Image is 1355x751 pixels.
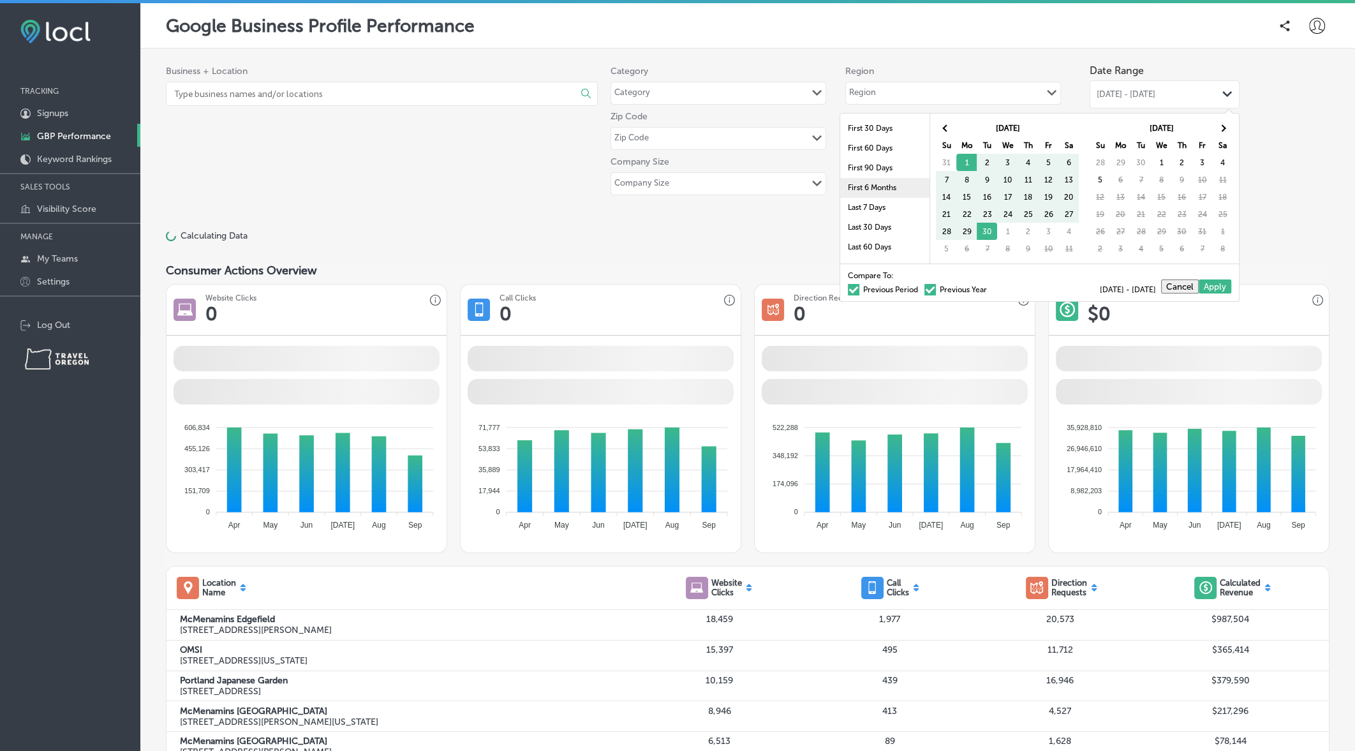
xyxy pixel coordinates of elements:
td: 23 [1171,205,1192,223]
label: Zip Code [611,111,826,122]
p: $379,590 [1145,675,1315,686]
p: 20,573 [975,614,1145,625]
h1: $ 0 [1088,302,1111,325]
th: [DATE] [1110,119,1212,137]
th: Mo [956,137,977,154]
label: McMenamins [GEOGRAPHIC_DATA] [180,706,634,717]
td: 26 [1038,205,1058,223]
p: 6,513 [634,736,804,747]
td: 29 [1110,154,1130,171]
td: 12 [1090,188,1110,205]
td: 22 [1151,205,1171,223]
p: GBP Performance [37,131,111,142]
p: 1,977 [804,614,975,625]
td: 18 [1018,188,1038,205]
td: 5 [936,240,956,257]
td: 2 [1171,154,1192,171]
label: McMenamins Edgefield [180,614,634,625]
tspan: Apr [817,521,829,530]
h1: 0 [500,302,512,325]
tspan: May [1153,521,1167,530]
p: [STREET_ADDRESS][PERSON_NAME] [180,625,634,636]
td: 9 [977,171,997,188]
td: 11 [1018,171,1038,188]
li: First 30 Days [840,119,929,138]
td: 7 [1130,171,1151,188]
td: 19 [1090,205,1110,223]
span: [DATE] - [DATE] [1097,89,1155,100]
td: 1 [997,223,1018,240]
p: Location Name [202,578,236,597]
h3: Website Clicks [205,294,256,302]
p: Calculating Data [181,230,248,241]
td: 8 [956,171,977,188]
td: 7 [977,240,997,257]
p: My Teams [37,253,78,264]
td: 29 [1151,223,1171,240]
td: 25 [1018,205,1038,223]
td: 6 [1171,240,1192,257]
img: Travel Oregon [25,348,89,369]
td: 23 [977,205,997,223]
td: 21 [936,205,956,223]
li: Last 90 Days [840,257,929,277]
td: 24 [997,205,1018,223]
p: $217,296 [1145,706,1315,717]
p: $365,414 [1145,644,1315,655]
tspan: Jun [889,521,901,530]
th: Tu [1130,137,1151,154]
tspan: Jun [1188,521,1201,530]
td: 30 [1130,154,1151,171]
h3: Call Clicks [500,294,536,302]
td: 8 [1151,171,1171,188]
tspan: 303,417 [184,466,210,473]
p: 16,946 [975,675,1145,686]
tspan: 606,834 [184,423,210,431]
li: First 90 Days [840,158,929,178]
tspan: 53,833 [478,445,500,452]
span: [DATE] - [DATE] [1100,286,1161,294]
td: 18 [1212,188,1233,205]
div: Region [849,87,876,102]
td: 25 [1212,205,1233,223]
td: 11 [1058,240,1079,257]
th: Fr [1192,137,1212,154]
tspan: Sep [1291,521,1305,530]
p: 413 [804,706,975,717]
div: Company Size [614,178,669,193]
p: [STREET_ADDRESS][US_STATE] [180,655,634,666]
tspan: 17,964,410 [1067,466,1102,473]
th: Tu [977,137,997,154]
td: 27 [1058,205,1079,223]
tspan: Aug [665,521,679,530]
td: 6 [1110,171,1130,188]
td: 10 [1038,240,1058,257]
td: 3 [1192,154,1212,171]
td: 1 [1151,154,1171,171]
td: 3 [997,154,1018,171]
tspan: May [852,521,866,530]
tspan: May [554,521,569,530]
label: Portland Japanese Garden [180,675,634,686]
label: Previous Period [848,286,918,294]
span: Consumer Actions Overview [166,264,317,278]
tspan: Jun [592,521,604,530]
p: 8,946 [634,706,804,717]
p: 11,712 [975,644,1145,655]
tspan: 174,096 [773,480,798,487]
td: 20 [1058,188,1079,205]
tspan: 0 [794,508,798,516]
td: 13 [1058,171,1079,188]
td: 11 [1212,171,1233,188]
tspan: [DATE] [623,521,648,530]
td: 8 [1212,240,1233,257]
label: Company Size [611,156,826,167]
p: [STREET_ADDRESS][PERSON_NAME][US_STATE] [180,717,634,727]
td: 7 [936,171,956,188]
td: 17 [1192,188,1212,205]
td: 22 [956,205,977,223]
th: Fr [1038,137,1058,154]
span: Compare To: [848,272,894,279]
label: Region [845,66,1061,77]
p: 439 [804,675,975,686]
